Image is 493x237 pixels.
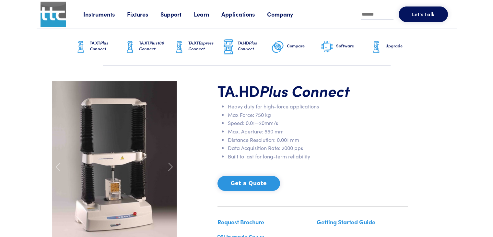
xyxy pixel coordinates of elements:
[139,40,164,52] span: Plus100 Connect
[90,40,123,52] h6: TA.XT
[188,40,222,52] h6: TA.XT
[228,152,408,161] li: Built to last for long-term reliability
[228,127,408,136] li: Max. Aperture: 550 mm
[222,39,235,56] img: ta-hd-graphic.png
[336,43,370,49] h6: Software
[90,40,108,52] span: Plus Connect
[271,29,321,65] a: Compare
[321,29,370,65] a: Software
[173,29,222,65] a: TA.XTExpress Connect
[399,6,448,22] button: Let's Talk
[41,2,66,27] img: ttc_logo_1x1_v1.0.png
[123,39,136,55] img: ta-xt-graphic.png
[123,29,173,65] a: TA.XTPlus100 Connect
[173,39,186,55] img: ta-xt-graphic.png
[370,29,419,65] a: Upgrade
[287,43,321,49] h6: Compare
[194,10,221,18] a: Learn
[228,144,408,152] li: Data Acquisition Rate: 2000 pps
[139,40,173,52] h6: TA.XT
[217,176,280,191] button: Get a Quote
[127,10,160,18] a: Fixtures
[385,43,419,49] h6: Upgrade
[228,102,408,111] li: Heavy duty for high-force applications
[221,10,267,18] a: Applications
[228,119,408,127] li: Speed: 0.01—20mm/s
[74,29,123,65] a: TA.XTPlus Connect
[260,80,350,101] span: Plus Connect
[188,40,214,52] span: Express Connect
[217,218,264,226] a: Request Brochure
[160,10,194,18] a: Support
[83,10,127,18] a: Instruments
[321,40,334,54] img: software-graphic.png
[370,39,383,55] img: ta-xt-graphic.png
[267,10,305,18] a: Company
[238,40,257,52] span: Plus Connect
[228,111,408,119] li: Max Force: 750 kg
[222,29,271,65] a: TA.HDPlus Connect
[317,218,375,226] a: Getting Started Guide
[74,39,87,55] img: ta-xt-graphic.png
[228,136,408,144] li: Distance Resolution: 0.001 mm
[271,39,284,55] img: compare-graphic.png
[217,81,408,100] h1: TA.HD
[238,40,271,52] h6: TA.HD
